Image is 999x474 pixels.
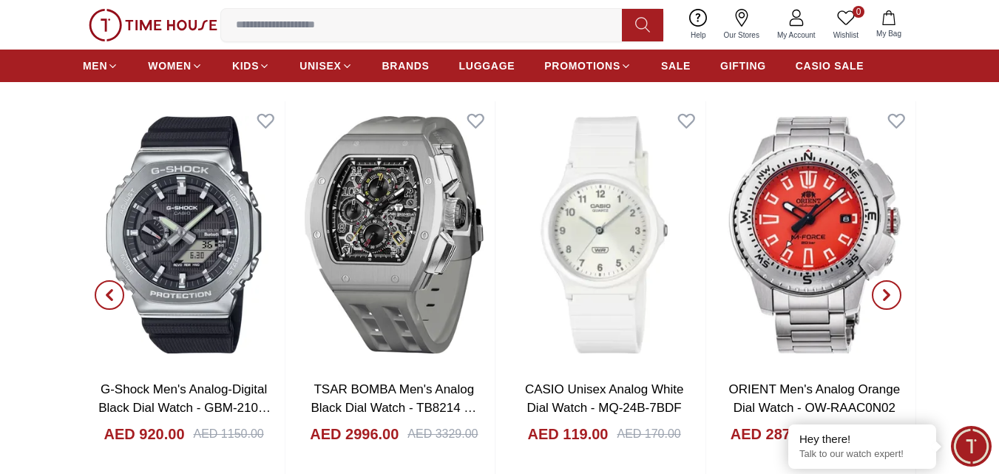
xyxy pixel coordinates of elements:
[310,424,399,444] h4: AED 2996.00
[382,53,430,79] a: BRANDS
[459,53,515,79] a: LUGGAGE
[83,58,107,73] span: MEN
[799,432,925,447] div: Hey there!
[824,6,867,44] a: 0Wishlist
[148,53,203,79] a: WOMEN
[83,101,285,368] img: G-Shock Men's Analog-Digital Black Dial Watch - GBM-2100-1ADR
[299,58,341,73] span: UNISEX
[89,9,217,41] img: ...
[729,382,901,416] a: ORIENT Men's Analog Orange Dial Watch - OW-RAAC0N02
[720,58,766,73] span: GIFTING
[867,7,910,42] button: My Bag
[104,424,185,444] h4: AED 920.00
[544,53,631,79] a: PROMOTIONS
[148,58,192,73] span: WOMEN
[771,30,822,41] span: My Account
[799,448,925,461] p: Talk to our watch expert!
[796,53,864,79] a: CASIO SALE
[682,6,715,44] a: Help
[685,30,712,41] span: Help
[525,382,683,416] a: CASIO Unisex Analog White Dial Watch - MQ-24B-7BDF
[311,382,477,434] a: TSAR BOMBA Men's Analog Black Dial Watch - TB8214 C-Grey
[720,53,766,79] a: GIFTING
[504,101,705,368] img: CASIO Unisex Analog White Dial Watch - MQ-24B-7BDF
[796,58,864,73] span: CASIO SALE
[83,53,118,79] a: MEN
[731,424,819,444] h4: AED 2876.00
[459,58,515,73] span: LUGGAGE
[98,382,271,434] a: G-Shock Men's Analog-Digital Black Dial Watch - GBM-2100-1ADR
[194,425,264,443] div: AED 1150.00
[617,425,680,443] div: AED 170.00
[293,101,495,368] img: TSAR BOMBA Men's Analog Black Dial Watch - TB8214 C-Grey
[951,426,992,467] div: Chat Widget
[718,30,765,41] span: Our Stores
[661,58,691,73] span: SALE
[407,425,478,443] div: AED 3329.00
[232,53,270,79] a: KIDS
[528,424,609,444] h4: AED 119.00
[544,58,620,73] span: PROMOTIONS
[382,58,430,73] span: BRANDS
[827,30,864,41] span: Wishlist
[870,28,907,39] span: My Bag
[661,53,691,79] a: SALE
[299,53,352,79] a: UNISEX
[232,58,259,73] span: KIDS
[715,6,768,44] a: Our Stores
[853,6,864,18] span: 0
[714,101,915,368] img: ORIENT Men's Analog Orange Dial Watch - OW-RAAC0N02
